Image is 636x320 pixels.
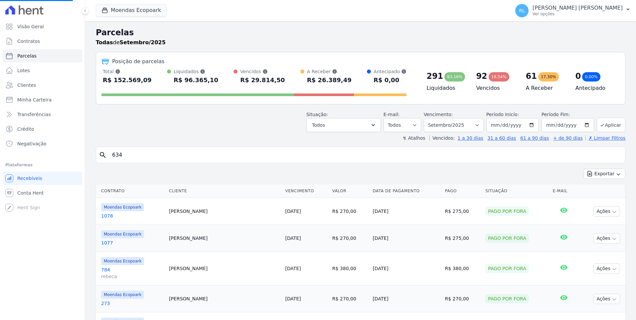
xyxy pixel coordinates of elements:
div: Pago por fora [485,207,529,216]
div: R$ 0,00 [374,75,406,85]
span: Lotes [17,67,30,74]
h2: Parcelas [96,27,625,39]
input: Buscar por nome do lote ou do cliente [108,148,622,162]
label: Vencimento: [424,112,453,117]
h4: Antecipado [575,84,614,92]
label: Período Inicío: [486,112,519,117]
a: Parcelas [3,49,82,63]
div: A Receber [307,68,352,75]
div: 0 [575,71,581,81]
span: Visão Geral [17,23,44,30]
td: R$ 380,00 [442,252,483,285]
span: rebeca [101,273,164,280]
h4: Liquidados [426,84,465,92]
a: [DATE] [285,236,301,241]
span: Negativação [17,140,47,147]
span: Transferências [17,111,51,118]
div: Vencidos [240,68,285,75]
a: 1077 [101,240,164,246]
p: de [96,39,166,47]
span: Todos [312,121,325,129]
div: R$ 152.569,09 [103,75,152,85]
a: 31 a 60 dias [487,135,516,141]
span: Minha Carteira [17,96,52,103]
a: Conta Hent [3,186,82,200]
a: ✗ Limpar Filtros [585,135,625,141]
div: Pago por fora [485,234,529,243]
td: [DATE] [370,285,442,312]
a: Negativação [3,137,82,150]
label: Vencidos: [429,135,455,141]
td: [DATE] [370,252,442,285]
td: R$ 270,00 [330,285,370,312]
span: Crédito [17,126,34,132]
span: Moendas Ecopoark [101,230,144,238]
strong: Setembro/2025 [120,39,166,46]
a: Crédito [3,122,82,136]
span: Moendas Ecopoark [101,257,144,265]
div: Total [103,68,152,75]
th: Contrato [96,184,166,198]
th: Vencimento [282,184,329,198]
div: Antecipado [374,68,406,75]
span: Recebíveis [17,175,42,182]
a: [DATE] [285,209,301,214]
a: Clientes [3,79,82,92]
button: Aplicar [597,118,625,132]
span: Contratos [17,38,40,45]
th: Pago [442,184,483,198]
td: [PERSON_NAME] [166,225,282,252]
a: Recebíveis [3,172,82,185]
a: [DATE] [285,266,301,271]
div: R$ 26.389,49 [307,75,352,85]
h4: A Receber [526,84,565,92]
th: Situação [483,184,550,198]
span: Parcelas [17,53,37,59]
div: 0,00% [582,72,600,81]
button: Moendas Ecopoark [96,4,167,17]
th: Cliente [166,184,282,198]
div: Pago por fora [485,264,529,273]
td: [DATE] [370,225,442,252]
td: [PERSON_NAME] [166,285,282,312]
td: [DATE] [370,198,442,225]
a: Visão Geral [3,20,82,33]
div: Plataformas [5,161,79,169]
td: [PERSON_NAME] [166,198,282,225]
button: Ações [593,294,620,304]
th: Data de Pagamento [370,184,442,198]
button: Ações [593,206,620,217]
div: Liquidados [174,68,218,75]
td: R$ 270,00 [330,225,370,252]
span: RL [519,8,525,13]
a: + de 90 dias [553,135,583,141]
div: R$ 29.814,50 [240,75,285,85]
div: 63,16% [444,72,465,81]
p: [PERSON_NAME] [PERSON_NAME] [533,5,623,11]
td: [PERSON_NAME] [166,252,282,285]
div: Posição de parcelas [112,58,165,66]
button: Todos [306,118,381,132]
td: R$ 275,00 [442,198,483,225]
a: 61 a 90 dias [520,135,549,141]
a: [DATE] [285,296,301,301]
label: Período Fim: [542,111,594,118]
i: search [99,151,107,159]
label: ↯ Atalhos [402,135,425,141]
label: E-mail: [384,112,400,117]
a: Minha Carteira [3,93,82,106]
span: Moendas Ecopoark [101,203,144,211]
div: Pago por fora [485,294,529,303]
a: Transferências [3,108,82,121]
a: Lotes [3,64,82,77]
span: Conta Hent [17,190,44,196]
a: 784rebeca [101,266,164,280]
a: 273 [101,300,164,307]
th: Valor [330,184,370,198]
button: Exportar [583,169,625,179]
span: Clientes [17,82,36,88]
td: R$ 270,00 [330,198,370,225]
button: Ações [593,233,620,243]
a: Contratos [3,35,82,48]
div: R$ 96.365,10 [174,75,218,85]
